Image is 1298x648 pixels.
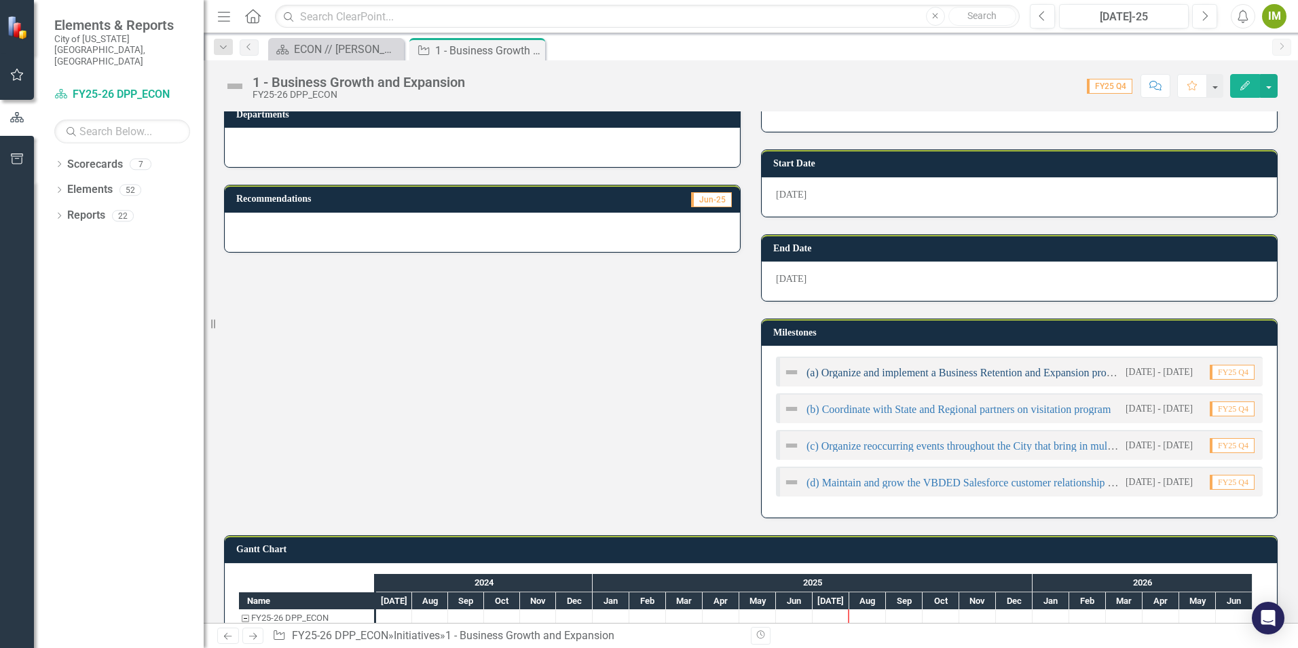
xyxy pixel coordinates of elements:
div: 52 [119,184,141,196]
div: FY25-26 DPP_ECON [253,90,465,100]
span: FY25 Q4 [1087,79,1132,94]
div: Jun [1216,592,1253,610]
div: Feb [629,592,666,610]
span: Elements & Reports [54,17,190,33]
div: Mar [666,592,703,610]
h3: Milestones [773,327,1270,338]
div: Jul [813,592,849,610]
div: 1 - Business Growth and Expansion [445,629,614,642]
button: Search [948,7,1016,26]
div: Mar [1106,592,1143,610]
div: 2025 [593,574,1033,592]
span: FY25 Q4 [1210,438,1255,453]
h3: Recommendations [236,194,555,204]
h3: Gantt Chart [236,544,1270,554]
small: [DATE] - [DATE] [1126,475,1193,488]
img: Not Defined [224,75,246,97]
div: Dec [556,592,593,610]
div: Nov [520,592,556,610]
span: [DATE] [776,274,806,284]
h3: Departments [236,109,733,120]
div: May [1179,592,1216,610]
div: Task: FY25-26 DPP_ECON Start date: 2024-07-01 End date: 2024-07-02 [239,609,374,627]
a: ECON // [PERSON_NAME] Updater View [272,41,401,58]
div: Name [239,592,374,609]
input: Search ClearPoint... [275,5,1020,29]
div: 22 [112,210,134,221]
div: ECON // [PERSON_NAME] Updater View [294,41,401,58]
a: Elements [67,182,113,198]
div: FY25-26 DPP_ECON [251,609,329,627]
div: May [739,592,776,610]
div: Apr [703,592,739,610]
small: [DATE] - [DATE] [1126,439,1193,452]
div: Oct [484,592,520,610]
span: FY25 Q4 [1210,401,1255,416]
div: » » [272,628,741,644]
div: Jun [776,592,813,610]
img: ClearPoint Strategy [7,16,31,39]
small: [DATE] - [DATE] [1126,365,1193,378]
a: Scorecards [67,157,123,173]
small: City of [US_STATE][GEOGRAPHIC_DATA], [GEOGRAPHIC_DATA] [54,33,190,67]
small: [DATE] - [DATE] [1126,402,1193,415]
span: FY25 Q4 [1210,475,1255,490]
div: Apr [1143,592,1179,610]
span: Search [967,10,997,21]
h3: Start Date [773,158,1270,168]
div: Feb [1069,592,1106,610]
button: [DATE]-25 [1059,4,1189,29]
a: FY25-26 DPP_ECON [54,87,190,103]
a: (b) Coordinate with State and Regional partners on visitation program [806,403,1111,415]
div: Aug [849,592,886,610]
div: Jan [1033,592,1069,610]
a: (c) Organize reoccurring events throughout the City that bring in multiple businesses of similar ... [806,440,1290,452]
div: [DATE]-25 [1064,9,1184,25]
button: IM [1262,4,1286,29]
div: 7 [130,158,151,170]
div: 2026 [1033,574,1253,592]
img: Not Defined [783,474,800,490]
input: Search Below... [54,120,190,143]
div: Aug [412,592,448,610]
div: Jan [593,592,629,610]
div: 1 - Business Growth and Expansion [253,75,465,90]
div: Jul [376,592,412,610]
div: Sep [448,592,484,610]
a: Initiatives [394,629,440,642]
span: Jun-25 [691,192,732,207]
div: Sep [886,592,923,610]
div: Open Intercom Messenger [1252,602,1284,634]
a: (a) Organize and implement a Business Retention and Expansion program [806,367,1129,378]
span: FY25 Q4 [1210,365,1255,380]
img: Not Defined [783,437,800,454]
img: Not Defined [783,401,800,417]
div: Oct [923,592,959,610]
span: [DATE] [776,190,806,200]
img: Not Defined [783,364,800,380]
h3: End Date [773,243,1270,253]
div: Nov [959,592,996,610]
div: FY25-26 DPP_ECON [239,609,374,627]
div: 2024 [376,574,593,592]
div: 1 - Business Growth and Expansion [435,42,542,59]
a: Reports [67,208,105,223]
a: FY25-26 DPP_ECON [292,629,388,642]
div: Dec [996,592,1033,610]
